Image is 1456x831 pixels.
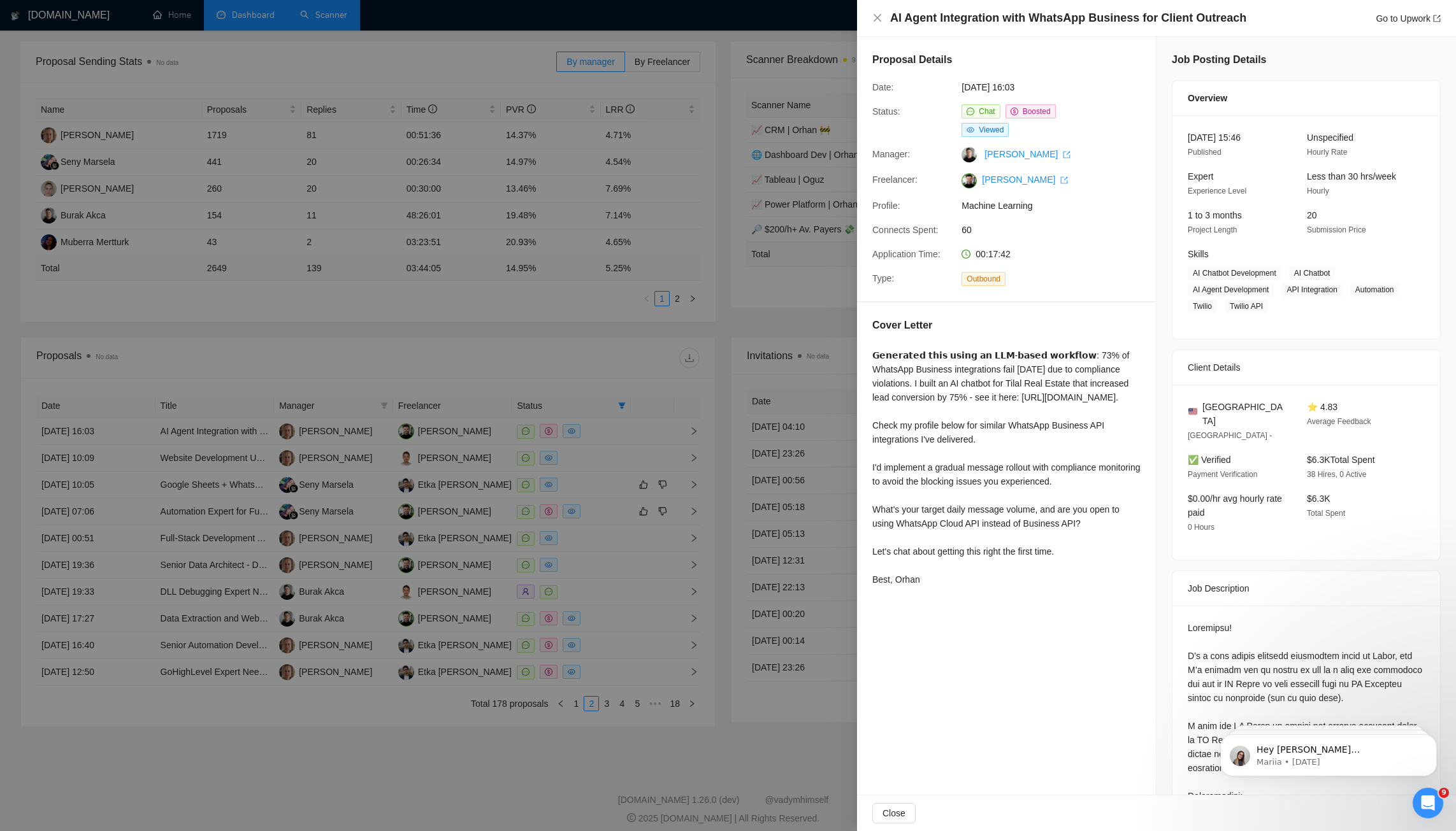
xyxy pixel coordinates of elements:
[1350,283,1399,297] span: Automation
[1188,91,1227,105] span: Overview
[1188,523,1215,532] span: 0 Hours
[1225,299,1268,313] span: Twilio API
[872,149,910,159] span: Manager:
[872,318,932,333] h5: Cover Letter
[1188,283,1274,297] span: AI Agent Development
[982,174,1068,185] a: [PERSON_NAME] export
[979,125,1004,134] span: Viewed
[1413,788,1443,818] iframe: Intercom live chat
[1188,455,1231,465] span: ✅ Verified
[979,107,995,116] span: Chat
[1307,187,1329,195] span: Hourly
[1433,15,1441,22] span: export
[1307,455,1375,465] span: $6.3K Total Spent
[1439,788,1449,798] span: 9
[1060,176,1068,184] span: export
[1188,210,1242,220] span: 1 to 3 months
[1011,108,1018,115] span: dollar
[962,199,1153,213] span: Machine Learning
[1188,266,1281,280] span: AI Chatbot Development
[1188,132,1241,143] span: [DATE] 15:46
[1188,431,1272,440] span: [GEOGRAPHIC_DATA] -
[967,108,974,115] span: message
[1307,402,1337,412] span: ⭐ 4.83
[872,13,883,23] span: close
[962,272,1006,286] span: Outbound
[967,126,974,134] span: eye
[1307,171,1396,181] span: Less than 30 hrs/week
[1281,283,1342,297] span: API Integration
[1202,400,1287,428] span: [GEOGRAPHIC_DATA]
[1188,571,1425,606] div: Job Description
[962,223,1153,237] span: 60
[976,249,1011,259] span: 00:17:42
[1188,470,1257,479] span: Payment Verification
[872,201,900,211] span: Profile:
[1188,225,1237,234] span: Project Length
[1307,225,1366,234] span: Submission Price
[1201,707,1456,797] iframe: Intercom notifications message
[872,13,883,24] button: Close
[1188,187,1246,195] span: Experience Level
[984,149,1070,159] a: [PERSON_NAME] export
[1376,13,1441,24] a: Go to Upworkexport
[1307,132,1353,143] span: Unspecified
[1307,509,1345,518] span: Total Spent
[1188,350,1425,385] div: Client Details
[872,273,894,283] span: Type:
[890,10,1246,26] h4: AI Agent Integration with WhatsApp Business for Client Outreach
[1307,494,1330,504] span: $6.3K
[1188,148,1222,157] span: Published
[883,806,905,820] span: Close
[1307,417,1371,426] span: Average Feedback
[872,348,1141,586] div: 𝗚𝗲𝗻𝗲𝗿𝗮𝘁𝗲𝗱 𝘁𝗵𝗶𝘀 𝘂𝘀𝗶𝗻𝗴 𝗮𝗻 𝗟𝗟𝗠-𝗯𝗮𝘀𝗲𝗱 𝘄𝗼𝗿𝗸𝗳𝗹𝗼𝘄: 73% of WhatsApp Business integrations fail [DATE] due...
[872,106,900,117] span: Status:
[872,174,918,185] span: Freelancer:
[1188,494,1282,518] span: $0.00/hr avg hourly rate paid
[1289,266,1336,280] span: AI Chatbot
[1188,249,1209,259] span: Skills
[872,803,916,823] button: Close
[872,249,941,259] span: Application Time:
[1188,407,1197,416] img: 🇺🇸
[1188,299,1217,313] span: Twilio
[1307,470,1366,479] span: 38 Hires, 0 Active
[1307,148,1347,157] span: Hourly Rate
[962,250,970,259] span: clock-circle
[872,52,952,67] h5: Proposal Details
[872,82,893,92] span: Date:
[872,225,939,235] span: Connects Spent:
[1063,151,1070,159] span: export
[1188,171,1213,181] span: Expert
[1172,52,1266,67] h5: Job Posting Details
[1307,210,1317,220] span: 20
[962,80,1153,94] span: [DATE] 16:03
[962,173,977,188] img: c1ntb8EfcD4fRDMbFL2Ids_X2UMrq9QxXvC47xuukCApDWBZibKjrGYSBPBEYnsGNA
[1023,107,1051,116] span: Boosted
